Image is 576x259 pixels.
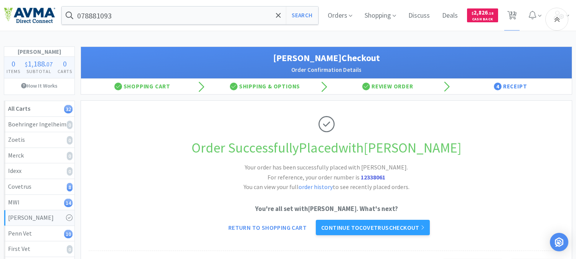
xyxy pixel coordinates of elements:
[8,151,71,161] div: Merck
[64,105,73,113] i: 32
[8,244,71,254] div: First Vet
[23,68,55,75] h4: Subtotal
[62,7,318,24] input: Search by item, sku, manufacturer, ingredient, size...
[89,65,564,75] h2: Order Confirmation Details
[488,11,493,16] span: . 18
[211,163,442,192] h2: Your order has been successfully placed with [PERSON_NAME]. You can view your full to see recentl...
[504,13,520,20] a: 32
[46,60,53,68] span: 07
[89,204,564,214] p: You're all set with [PERSON_NAME] . What's next?
[4,241,74,257] a: First Vet0
[8,120,71,129] div: Boehringer Ingelheim
[405,12,433,19] a: Discuss
[8,166,71,176] div: Idexx
[4,7,55,23] img: e4e33dab9f054f5782a47901c742baa9_102.png
[494,83,502,90] span: 4
[4,226,74,242] a: Penn Vet10
[64,199,73,207] i: 14
[449,79,572,94] div: Receipt
[8,213,71,223] div: [PERSON_NAME]
[286,7,318,24] button: Search
[4,210,74,226] a: [PERSON_NAME]
[67,136,73,144] i: 0
[67,121,73,129] i: 0
[64,230,73,238] i: 10
[4,195,74,211] a: MWI14
[28,59,45,68] span: 1,188
[361,173,385,181] strong: 12338061
[4,68,23,75] h4: Items
[8,229,71,239] div: Penn Vet
[8,105,30,112] strong: All Carts
[4,132,74,148] a: Zoetis0
[327,79,449,94] div: Review Order
[67,167,73,176] i: 0
[55,68,74,75] h4: Carts
[25,60,28,68] span: $
[467,5,498,26] a: $2,826.18Cash Back
[4,78,74,93] a: How It Works
[4,163,74,179] a: Idexx0
[472,11,474,16] span: $
[550,233,568,251] div: Open Intercom Messenger
[81,79,204,94] div: Shopping Cart
[316,220,430,235] a: Continue toCovetruscheckout
[23,60,55,68] div: .
[67,152,73,160] i: 0
[472,9,493,16] span: 2,826
[8,198,71,208] div: MWI
[4,47,74,57] h1: [PERSON_NAME]
[67,183,73,191] i: 8
[439,12,461,19] a: Deals
[8,135,71,145] div: Zoetis
[12,59,15,68] span: 0
[4,117,74,133] a: Boehringer Ingelheim0
[89,51,564,65] h1: [PERSON_NAME] Checkout
[8,182,71,192] div: Covetrus
[223,220,312,235] a: Return to Shopping Cart
[67,245,73,254] i: 0
[299,183,333,191] a: order history
[472,17,493,22] span: Cash Back
[204,79,327,94] div: Shipping & Options
[89,137,564,159] h1: Order Successfully Placed with [PERSON_NAME]
[267,173,385,181] span: For reference, your order number is
[4,101,74,117] a: All Carts32
[4,179,74,195] a: Covetrus8
[63,59,67,68] span: 0
[4,148,74,164] a: Merck0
